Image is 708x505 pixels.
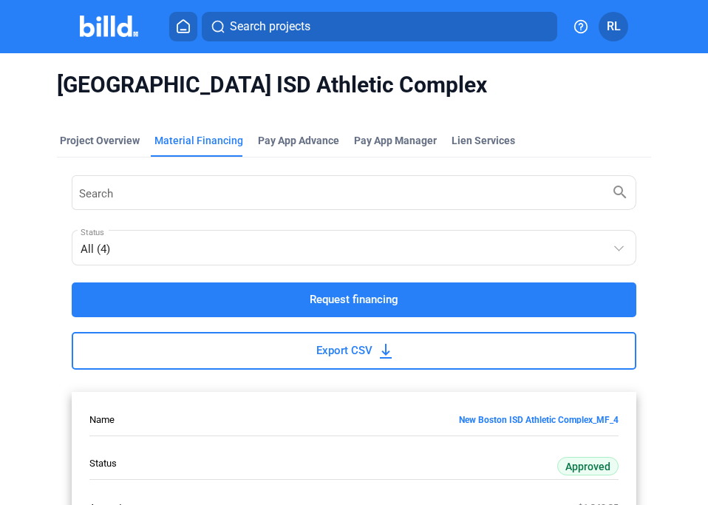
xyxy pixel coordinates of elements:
div: Pay App Advance [258,133,339,148]
div: Material Financing [154,133,243,148]
div: Lien Services [452,133,515,148]
a: New Boston ISD Athletic Complex_MF_4 [206,413,619,424]
div: Project Overview [60,133,140,148]
span: Search projects [230,18,310,35]
button: Search projects [202,12,558,41]
span: Approved [557,457,619,475]
img: Billd Company Logo [80,16,138,37]
span: Pay App Manager [354,133,437,148]
button: Export CSV [72,332,637,370]
span: [GEOGRAPHIC_DATA] ISD Athletic Complex [57,71,652,99]
span: Request financing [310,283,398,316]
button: RL [599,12,628,41]
mat-select-trigger: All (4) [81,243,110,256]
mat-icon: search [611,183,629,200]
span: Export CSV [316,334,372,367]
span: RL [607,18,621,35]
button: Request financing [72,282,637,317]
